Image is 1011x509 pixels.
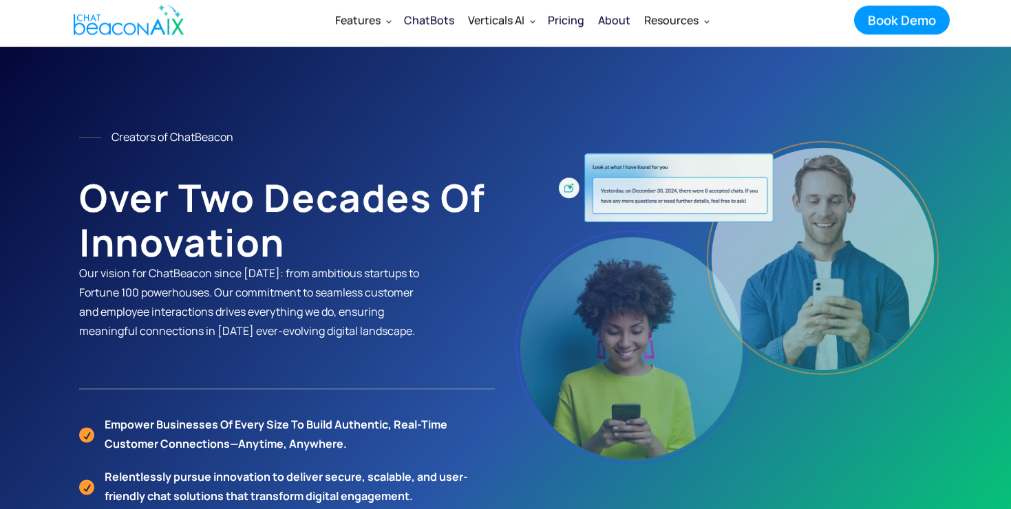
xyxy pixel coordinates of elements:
img: Dropdown [704,18,710,23]
img: Check Icon Orange [79,425,94,443]
strong: Empower businesses of every size to build authentic, real-time customer connections—anytime, anyw... [105,417,447,451]
img: Boy Image [712,146,934,370]
img: Check Icon Orange [79,477,94,495]
div: Resources [637,3,715,36]
a: Book Demo [854,6,950,34]
strong: Over Two Decades of Innovation [79,171,485,268]
img: Girl Image [520,235,743,459]
strong: Relentlessly pursue innovation to deliver secure, scalable, and user-friendly chat solutions that... [105,469,468,503]
div: Verticals AI [468,10,524,30]
div: Book Demo [868,11,936,29]
div: Features [328,3,397,36]
a: Pricing [541,2,591,38]
p: Our vision for ChatBeacon since [DATE]: from ambitious startups to Fortune 100 powerhouses. Our c... [79,263,421,340]
div: Features [335,10,381,30]
div: Verticals AI [461,3,541,36]
a: About [591,3,637,36]
div: Creators of ChatBeacon [111,127,233,147]
img: Dropdown [386,18,392,23]
a: ChatBots [397,2,461,38]
img: Dropdown [530,18,535,23]
img: Line [79,137,101,138]
div: Pricing [548,10,584,30]
div: Resources [644,10,699,30]
div: ChatBots [404,10,454,30]
div: About [598,10,630,30]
